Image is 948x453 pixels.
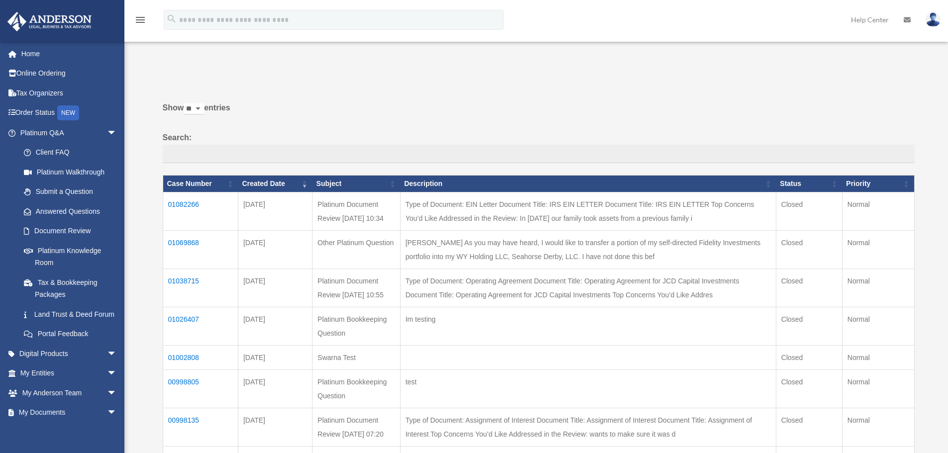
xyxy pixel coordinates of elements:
img: Anderson Advisors Platinum Portal [4,12,95,31]
a: Online Ordering [7,64,132,84]
td: Closed [776,307,842,345]
td: 00998805 [163,369,238,408]
td: Closed [776,345,842,369]
a: Order StatusNEW [7,103,132,123]
td: Normal [842,230,914,269]
a: Client FAQ [14,143,127,163]
label: Show entries [163,101,915,125]
td: Type of Document: EIN Letter Document Title: IRS EIN LETTER Document Title: IRS EIN LETTER Top Co... [400,192,776,230]
td: Type of Document: Assignment of Interest Document Title: Assignment of Interest Document Title: A... [400,408,776,446]
td: [DATE] [238,408,312,446]
th: Priority: activate to sort column ascending [842,176,914,192]
a: Tax & Bookkeeping Packages [14,272,127,304]
td: [DATE] [238,307,312,345]
td: Normal [842,192,914,230]
td: Closed [776,369,842,408]
a: Portal Feedback [14,324,127,344]
td: [DATE] [238,269,312,307]
span: arrow_drop_down [107,344,127,364]
td: 01082266 [163,192,238,230]
span: arrow_drop_down [107,123,127,143]
div: NEW [57,105,79,120]
span: arrow_drop_down [107,403,127,423]
td: Normal [842,408,914,446]
td: [PERSON_NAME] As you may have heard, I would like to transfer a portion of my self-directed Fidel... [400,230,776,269]
a: menu [134,17,146,26]
td: Platinum Document Review [DATE] 10:34 [313,192,401,230]
td: Platinum Bookkeeping Question [313,307,401,345]
a: Platinum Knowledge Room [14,241,127,272]
td: Other Platinum Question [313,230,401,269]
span: arrow_drop_down [107,363,127,384]
td: Closed [776,408,842,446]
td: Platinum Bookkeeping Question [313,369,401,408]
a: Home [7,44,132,64]
a: Digital Productsarrow_drop_down [7,344,132,363]
th: Case Number: activate to sort column ascending [163,176,238,192]
td: 01038715 [163,269,238,307]
td: [DATE] [238,369,312,408]
i: menu [134,14,146,26]
a: Submit a Question [14,182,127,202]
label: Search: [163,131,915,164]
td: Closed [776,230,842,269]
a: My Anderson Teamarrow_drop_down [7,383,132,403]
td: Platinum Document Review [DATE] 10:55 [313,269,401,307]
a: Document Review [14,221,127,241]
td: Closed [776,269,842,307]
td: 01026407 [163,307,238,345]
td: [DATE] [238,230,312,269]
td: Swarna Test [313,345,401,369]
td: Type of Document: Operating Agreement Document Title: Operating Agreement for JCD Capital Investm... [400,269,776,307]
td: Normal [842,307,914,345]
span: arrow_drop_down [107,383,127,403]
input: Search: [163,145,915,164]
i: search [166,13,177,24]
td: Im testing [400,307,776,345]
td: Normal [842,345,914,369]
td: [DATE] [238,345,312,369]
td: Closed [776,192,842,230]
a: Answered Questions [14,201,122,221]
a: Land Trust & Deed Forum [14,304,127,324]
td: Platinum Document Review [DATE] 07:20 [313,408,401,446]
td: Normal [842,269,914,307]
td: 00998135 [163,408,238,446]
a: My Documentsarrow_drop_down [7,403,132,423]
select: Showentries [184,103,204,115]
th: Subject: activate to sort column ascending [313,176,401,192]
th: Status: activate to sort column ascending [776,176,842,192]
td: 01002808 [163,345,238,369]
a: Tax Organizers [7,83,132,103]
td: 01069868 [163,230,238,269]
th: Created Date: activate to sort column ascending [238,176,312,192]
a: Platinum Q&Aarrow_drop_down [7,123,127,143]
img: User Pic [926,12,941,27]
td: Normal [842,369,914,408]
td: test [400,369,776,408]
a: Platinum Walkthrough [14,162,127,182]
a: My Entitiesarrow_drop_down [7,363,132,383]
td: [DATE] [238,192,312,230]
th: Description: activate to sort column ascending [400,176,776,192]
